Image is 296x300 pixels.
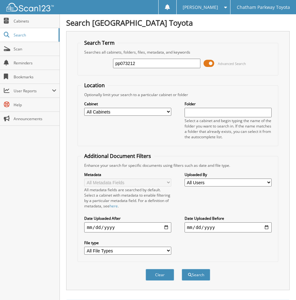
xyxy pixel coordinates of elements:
[146,269,174,281] button: Clear
[84,187,171,209] div: All metadata fields are searched by default. Select a cabinet with metadata to enable filtering b...
[81,39,118,46] legend: Search Term
[84,222,171,232] input: start
[84,101,171,107] label: Cabinet
[182,269,210,281] button: Search
[66,17,290,28] h1: Search [GEOGRAPHIC_DATA] Toyota
[14,116,56,121] span: Announcements
[14,60,56,66] span: Reminders
[84,172,171,177] label: Metadata
[81,92,274,97] div: Optionally limit your search to a particular cabinet or folder
[110,203,118,209] a: here
[81,163,274,168] div: Enhance your search for specific documents using filters such as date and file type.
[14,74,56,80] span: Bookmarks
[185,222,272,232] input: end
[6,3,54,11] img: scan123-logo-white.svg
[185,118,272,140] div: Select a cabinet and begin typing the name of the folder you want to search in. If the name match...
[183,5,218,9] span: [PERSON_NAME]
[237,5,290,9] span: Chatham Parkway Toyota
[185,101,272,107] label: Folder
[81,82,108,89] legend: Location
[14,32,55,38] span: Search
[14,46,56,52] span: Scan
[14,88,52,94] span: User Reports
[218,61,246,66] span: Advanced Search
[14,18,56,24] span: Cabinets
[84,240,171,245] label: File type
[81,49,274,55] div: Searches all cabinets, folders, files, metadata, and keywords
[185,216,272,221] label: Date Uploaded Before
[14,102,56,108] span: Help
[84,216,171,221] label: Date Uploaded After
[185,172,272,177] label: Uploaded By
[81,153,154,160] legend: Additional Document Filters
